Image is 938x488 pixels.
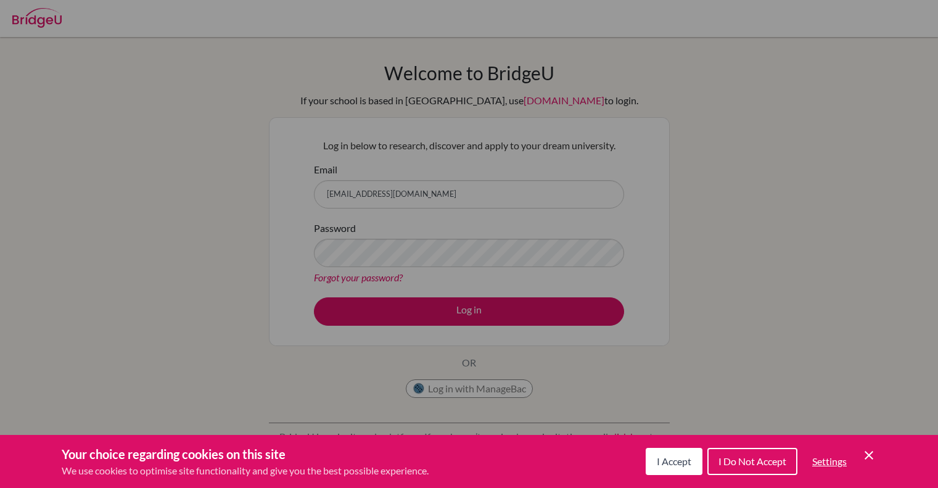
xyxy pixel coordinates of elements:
[62,445,429,463] h3: Your choice regarding cookies on this site
[657,455,691,467] span: I Accept
[707,448,797,475] button: I Do Not Accept
[862,448,876,463] button: Save and close
[718,455,786,467] span: I Do Not Accept
[62,463,429,478] p: We use cookies to optimise site functionality and give you the best possible experience.
[812,455,847,467] span: Settings
[646,448,702,475] button: I Accept
[802,449,857,474] button: Settings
